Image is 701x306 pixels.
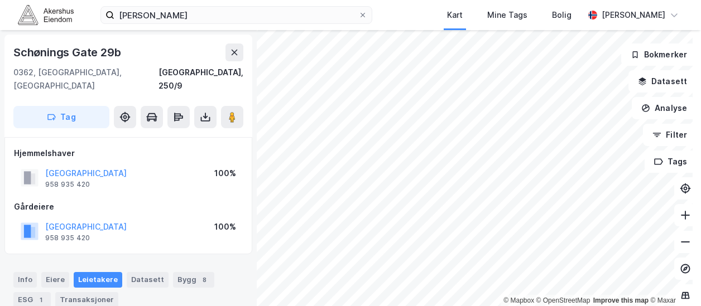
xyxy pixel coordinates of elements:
div: 100% [214,220,236,234]
button: Bokmerker [621,43,697,66]
button: Tags [645,150,697,173]
div: 1 [35,294,46,305]
div: Kart [447,8,463,22]
input: Søk på adresse, matrikkel, gårdeiere, leietakere eller personer [114,7,358,23]
img: akershus-eiendom-logo.9091f326c980b4bce74ccdd9f866810c.svg [18,5,74,25]
iframe: Chat Widget [645,252,701,306]
div: Kontrollprogram for chat [645,252,701,306]
div: Datasett [127,272,169,288]
button: Filter [643,124,697,146]
div: 100% [214,167,236,180]
button: Analyse [632,97,697,119]
div: Mine Tags [487,8,527,22]
div: Bygg [173,272,214,288]
button: Tag [13,106,109,128]
a: Mapbox [503,297,534,304]
div: [GEOGRAPHIC_DATA], 250/9 [159,66,243,93]
div: 8 [199,274,210,285]
a: OpenStreetMap [536,297,590,304]
div: Gårdeiere [14,200,243,213]
div: 958 935 420 [45,234,90,242]
button: Datasett [628,70,697,93]
a: Improve this map [593,297,649,304]
div: Info [13,272,37,288]
div: 958 935 420 [45,180,90,189]
div: 0362, [GEOGRAPHIC_DATA], [GEOGRAPHIC_DATA] [13,66,159,93]
div: [PERSON_NAME] [602,8,665,22]
div: Bolig [552,8,572,22]
div: Schønings Gate 29b [13,43,123,61]
div: Hjemmelshaver [14,147,243,160]
div: Eiere [41,272,69,288]
div: Leietakere [74,272,122,288]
